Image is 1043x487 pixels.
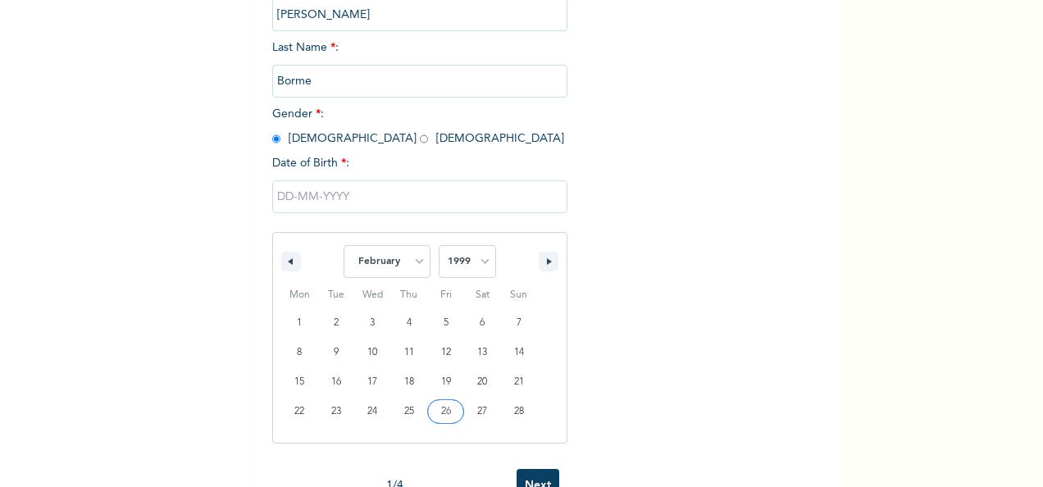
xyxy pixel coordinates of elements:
[272,42,567,87] span: Last Name :
[477,338,487,367] span: 13
[354,338,391,367] button: 10
[334,338,339,367] span: 9
[514,397,524,426] span: 28
[500,308,537,338] button: 7
[334,308,339,338] span: 2
[517,308,521,338] span: 7
[391,308,428,338] button: 4
[354,308,391,338] button: 3
[480,308,485,338] span: 6
[514,367,524,397] span: 21
[404,397,414,426] span: 25
[331,367,341,397] span: 16
[407,308,412,338] span: 4
[272,180,567,213] input: DD-MM-YYYY
[318,397,355,426] button: 23
[500,282,537,308] span: Sun
[294,367,304,397] span: 15
[318,338,355,367] button: 9
[331,397,341,426] span: 23
[441,338,451,367] span: 12
[404,338,414,367] span: 11
[367,338,377,367] span: 10
[500,338,537,367] button: 14
[318,367,355,397] button: 16
[367,367,377,397] span: 17
[281,308,318,338] button: 1
[272,155,349,172] span: Date of Birth :
[391,338,428,367] button: 11
[500,397,537,426] button: 28
[391,367,428,397] button: 18
[427,397,464,426] button: 26
[477,397,487,426] span: 27
[427,367,464,397] button: 19
[318,308,355,338] button: 2
[318,282,355,308] span: Tue
[404,367,414,397] span: 18
[464,308,501,338] button: 6
[444,308,449,338] span: 5
[281,397,318,426] button: 22
[427,282,464,308] span: Fri
[441,397,451,426] span: 26
[464,338,501,367] button: 13
[427,308,464,338] button: 5
[272,65,567,98] input: Enter your last name
[281,367,318,397] button: 15
[391,397,428,426] button: 25
[354,282,391,308] span: Wed
[370,308,375,338] span: 3
[272,108,564,144] span: Gender : [DEMOGRAPHIC_DATA] [DEMOGRAPHIC_DATA]
[354,397,391,426] button: 24
[477,367,487,397] span: 20
[464,367,501,397] button: 20
[354,367,391,397] button: 17
[427,338,464,367] button: 12
[281,338,318,367] button: 8
[500,367,537,397] button: 21
[281,282,318,308] span: Mon
[297,308,302,338] span: 1
[514,338,524,367] span: 14
[464,397,501,426] button: 27
[294,397,304,426] span: 22
[464,282,501,308] span: Sat
[297,338,302,367] span: 8
[391,282,428,308] span: Thu
[367,397,377,426] span: 24
[441,367,451,397] span: 19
